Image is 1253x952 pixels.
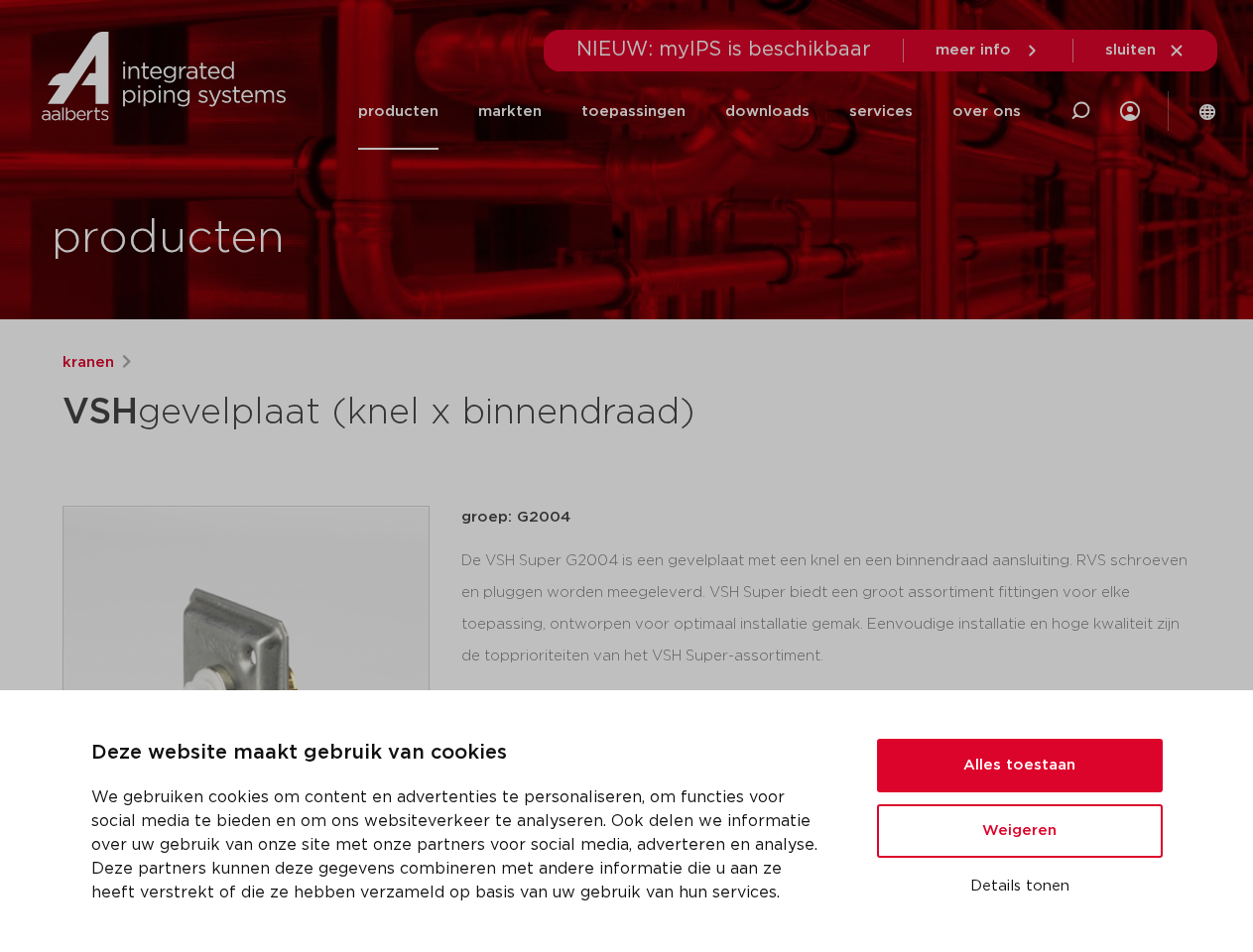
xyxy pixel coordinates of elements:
[1105,43,1156,58] span: sluiten
[952,73,1021,150] a: over ons
[877,804,1163,858] button: Weigeren
[849,73,913,150] a: services
[63,395,138,430] strong: VSH
[91,738,829,770] p: Deze website maakt gebruik van cookies
[576,40,871,59] span: NIEUW: myIPS is beschikbaar
[461,506,1191,530] p: groep: G2004
[877,870,1163,903] button: Details tonen
[936,42,1041,59] a: meer info
[936,43,1011,58] span: meer info
[358,73,439,150] a: producten
[581,73,686,150] a: toepassingen
[63,383,808,442] h1: gevelplaat (knel x binnendraad)
[1105,42,1186,59] a: sluiten
[91,785,829,904] p: We gebruiken cookies om content en advertenties te personaliseren, om functies voor social media ...
[358,73,1021,150] nav: Menu
[63,351,114,375] a: kranen
[63,507,429,872] img: Product Image for VSH gevelplaat (knel x binnendraad)
[478,73,542,150] a: markten
[877,739,1163,792] button: Alles toestaan
[461,545,1191,671] div: De VSH Super G2004 is een gevelplaat met een knel en een binnendraad aansluiting. RVS schroeven e...
[52,207,285,271] h1: producten
[725,73,810,150] a: downloads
